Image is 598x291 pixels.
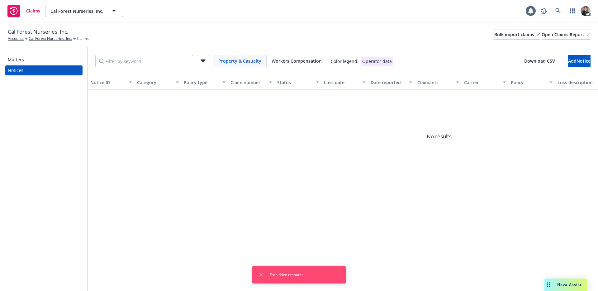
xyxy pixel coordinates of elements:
[8,36,24,41] a: Accounts
[275,75,321,90] button: Status
[8,65,23,75] div: Notices
[361,57,393,66] div: Operator data
[184,79,219,86] div: Policy type
[415,75,462,90] button: Claimants
[135,75,181,90] button: Category
[581,6,591,16] img: photo
[95,55,193,67] input: Filter by keyword
[324,79,359,86] div: Loss date
[228,75,275,90] button: Claim number
[331,58,358,64] div: Color legend:
[5,65,83,75] a: Notices
[542,30,591,40] a: Open Claims Report
[8,28,68,36] span: Cal Forest Nurseries, Inc.
[494,30,540,40] a: Bulk import claims
[462,75,508,90] button: Carrier
[137,79,172,86] div: Category
[524,58,555,64] span: Download CSV
[270,272,304,278] span: Forbidden resource
[515,55,564,67] button: Download CSV
[557,282,582,287] span: Nova Assist
[26,8,40,13] span: Claims
[29,36,72,41] a: Cal Forest Nurseries, Inc.
[511,79,546,86] div: Policy
[5,55,83,65] a: Matters
[494,30,540,39] div: Bulk import claims
[368,75,415,90] button: Date reported
[508,75,555,90] button: Policy
[272,58,322,64] span: Workers Compensation
[77,36,89,41] span: Claims
[552,5,564,17] a: Search
[277,79,312,86] div: Status
[230,79,265,86] div: Claim number
[321,75,368,90] button: Loss date
[88,75,135,90] button: Notice ID
[417,79,452,86] div: Claimants
[568,55,591,67] button: AddNotice
[568,58,591,64] span: Add Notice
[566,5,579,17] a: Switch app
[464,79,499,86] div: Carrier
[90,79,125,86] div: Notice ID
[544,279,587,291] button: Nova Assist
[542,30,591,39] div: Open Claims Report
[257,271,265,279] button: Dismiss notification
[50,8,104,14] span: Cal Forest Nurseries, Inc.
[371,79,406,86] div: Date reported
[544,279,552,291] div: Drag to move
[181,75,228,90] button: Policy type
[8,55,24,65] div: Matters
[45,5,123,17] button: Cal Forest Nurseries, Inc.
[218,58,261,64] span: Property & Casualty
[538,5,550,17] a: Report a Bug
